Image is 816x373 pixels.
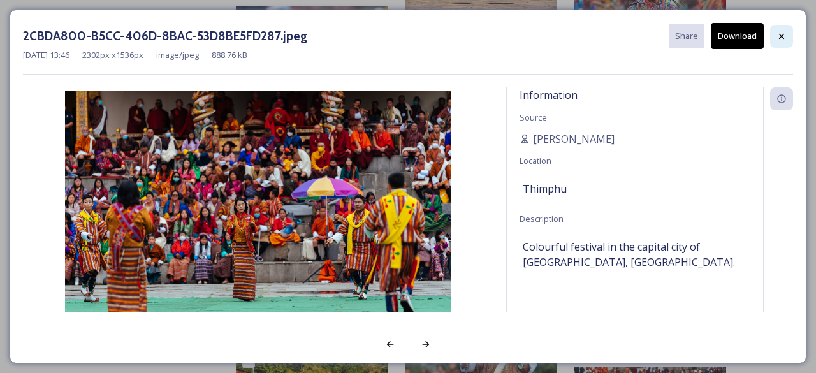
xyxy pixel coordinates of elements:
span: Location [520,155,551,166]
span: 888.76 kB [212,49,247,61]
span: Source [520,112,547,123]
span: Colourful festival in the capital city of [GEOGRAPHIC_DATA], [GEOGRAPHIC_DATA]. [523,239,747,270]
button: Download [711,23,764,49]
span: Description [520,213,564,224]
span: [PERSON_NAME] [533,131,615,147]
span: image/jpeg [156,49,199,61]
span: [DATE] 13:46 [23,49,69,61]
img: 2CBDA800-B5CC-406D-8BAC-53D8BE5FD287.jpeg [23,91,493,349]
button: Share [669,24,704,48]
span: Information [520,88,578,102]
span: 2302 px x 1536 px [82,49,143,61]
span: Thimphu [523,181,567,196]
h3: 2CBDA800-B5CC-406D-8BAC-53D8BE5FD287.jpeg [23,27,307,45]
